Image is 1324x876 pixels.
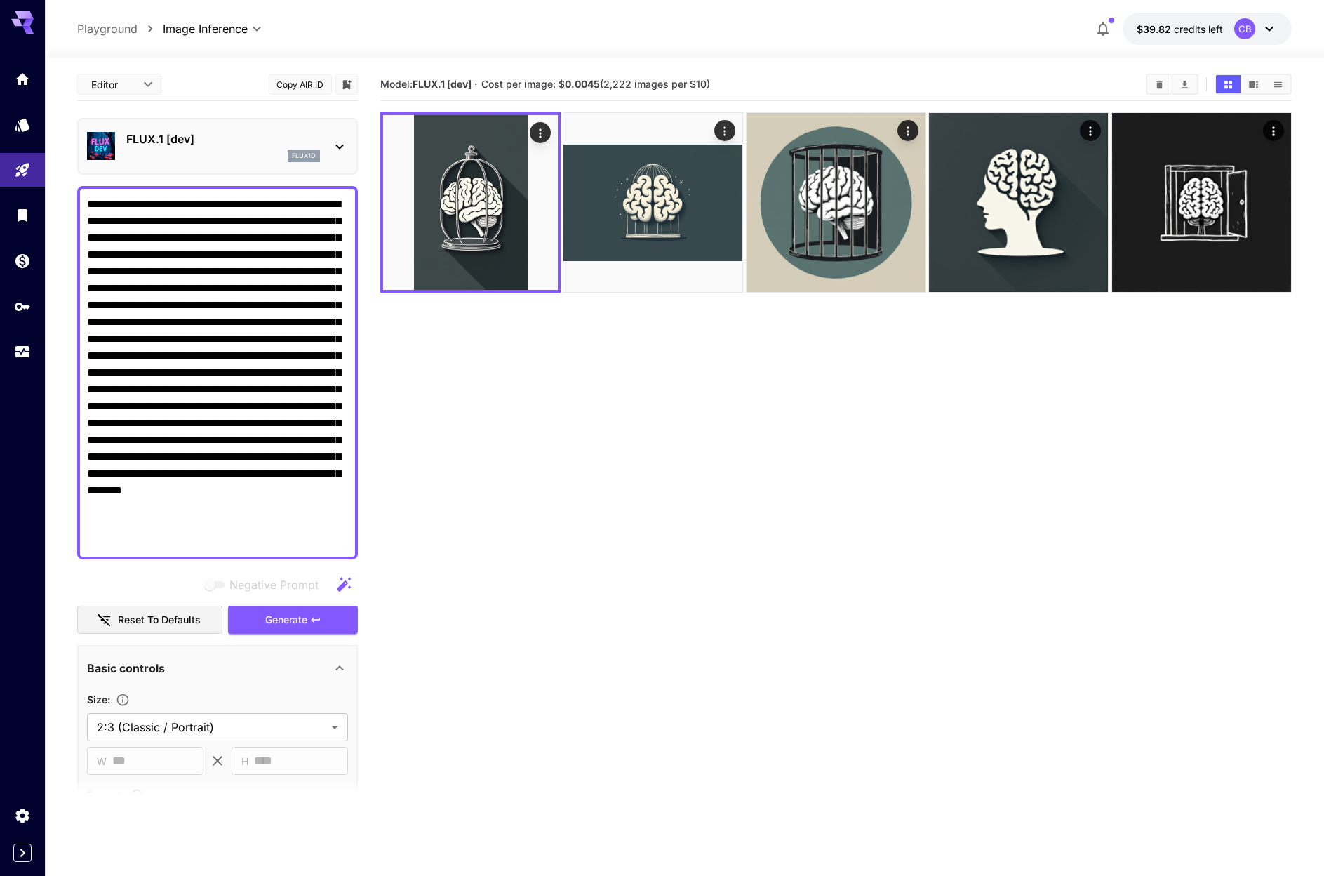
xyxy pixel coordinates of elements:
[1241,75,1266,93] button: Show images in video view
[1215,74,1292,95] div: Show images in grid viewShow images in video viewShow images in list view
[77,606,223,635] button: Reset to defaults
[269,74,332,95] button: Copy AIR ID
[413,78,472,90] b: FLUX.1 [dev]
[1234,18,1255,39] div: CB
[1147,75,1172,93] button: Clear Images
[87,651,348,685] div: Basic controls
[14,116,31,133] div: Models
[77,20,163,37] nav: breadcrumb
[14,807,31,824] div: Settings
[1266,75,1290,93] button: Show images in list view
[897,120,918,141] div: Actions
[340,76,353,93] button: Add to library
[1137,22,1223,36] div: $39.8206
[201,576,330,593] span: Negative prompts are not compatible with the selected model.
[13,844,32,862] button: Expand sidebar
[1123,13,1292,45] button: $39.8206CB
[1263,120,1284,141] div: Actions
[14,206,31,224] div: Library
[1081,120,1102,141] div: Actions
[1146,74,1198,95] div: Clear ImagesDownload All
[747,113,925,292] img: 9k=
[14,343,31,361] div: Usage
[97,753,107,769] span: W
[87,125,348,168] div: FLUX.1 [dev]flux1d
[481,78,710,90] span: Cost per image: $ (2,222 images per $10)
[91,77,135,92] span: Editor
[530,122,551,143] div: Actions
[380,78,472,90] span: Model:
[565,78,600,90] b: 0.0045
[77,20,138,37] a: Playground
[265,611,307,629] span: Generate
[87,660,165,677] p: Basic controls
[14,70,31,88] div: Home
[929,113,1108,292] img: 9k=
[383,115,558,290] img: 2Q==
[241,753,248,769] span: H
[14,298,31,315] div: API Keys
[228,606,357,635] button: Generate
[563,113,742,292] img: 2Q==
[126,131,320,147] p: FLUX.1 [dev]
[1112,113,1291,292] img: 2Q==
[97,719,326,736] span: 2:3 (Classic / Portrait)
[1137,23,1174,35] span: $39.82
[1172,75,1197,93] button: Download All
[229,576,319,593] span: Negative Prompt
[292,151,316,161] p: flux1d
[87,693,110,705] span: Size :
[715,120,736,141] div: Actions
[163,20,248,37] span: Image Inference
[1174,23,1223,35] span: credits left
[474,76,478,93] p: ·
[14,161,31,179] div: Playground
[110,693,135,707] button: Adjust the dimensions of the generated image by specifying its width and height in pixels, or sel...
[1216,75,1241,93] button: Show images in grid view
[14,252,31,270] div: Wallet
